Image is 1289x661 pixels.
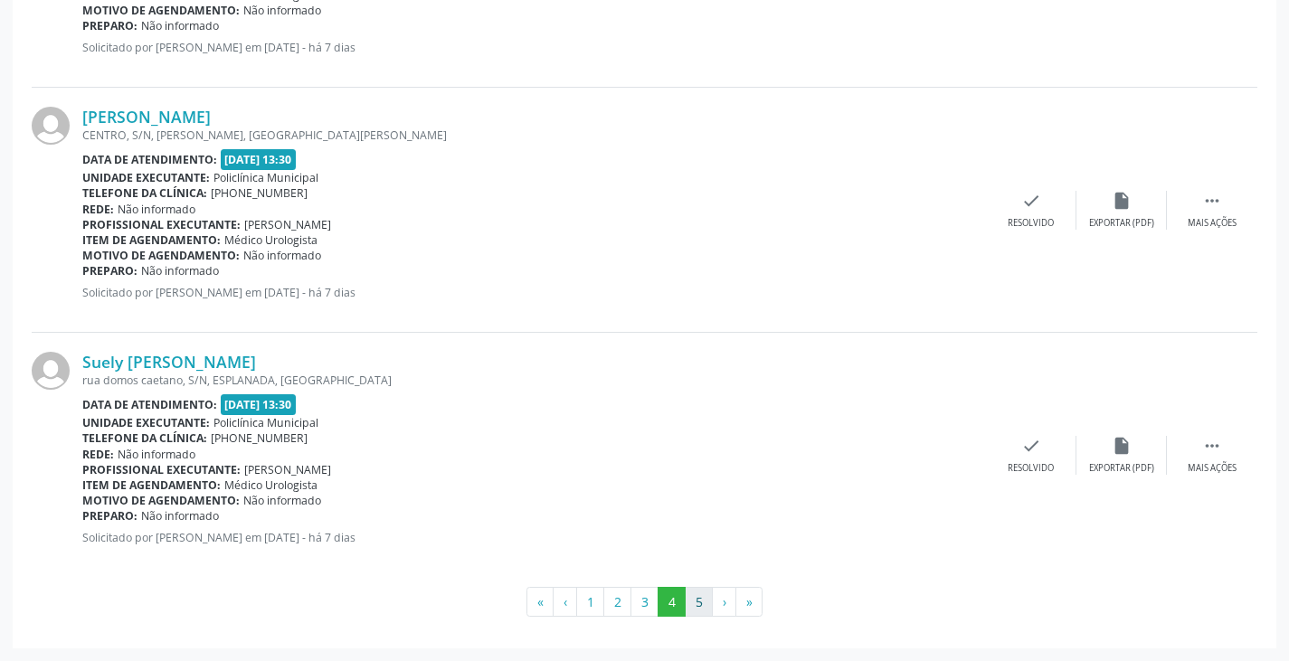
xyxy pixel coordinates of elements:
[32,587,1257,618] ul: Pagination
[1188,462,1237,475] div: Mais ações
[32,107,70,145] img: img
[224,477,318,493] span: Médico Urologista
[82,18,137,33] b: Preparo:
[118,447,195,462] span: Não informado
[1008,217,1054,230] div: Resolvido
[82,477,221,493] b: Item de agendamento:
[1089,462,1154,475] div: Exportar (PDF)
[576,587,604,618] button: Go to page 1
[1008,462,1054,475] div: Resolvido
[243,3,321,18] span: Não informado
[213,415,318,430] span: Policlínica Municipal
[735,587,763,618] button: Go to last page
[221,149,297,170] span: [DATE] 13:30
[243,493,321,508] span: Não informado
[82,285,986,300] p: Solicitado por [PERSON_NAME] em [DATE] - há 7 dias
[553,587,577,618] button: Go to previous page
[82,352,256,372] a: Suely [PERSON_NAME]
[526,587,554,618] button: Go to first page
[1202,191,1222,211] i: 
[658,587,686,618] button: Go to page 4
[82,127,986,143] div: CENTRO, S/N, [PERSON_NAME], [GEOGRAPHIC_DATA][PERSON_NAME]
[82,152,217,167] b: Data de atendimento:
[141,508,219,524] span: Não informado
[1112,191,1132,211] i: insert_drive_file
[82,248,240,263] b: Motivo de agendamento:
[82,170,210,185] b: Unidade executante:
[244,462,331,477] span: [PERSON_NAME]
[685,587,713,618] button: Go to page 5
[82,107,211,127] a: [PERSON_NAME]
[243,248,321,263] span: Não informado
[244,217,331,232] span: [PERSON_NAME]
[1202,436,1222,456] i: 
[82,397,217,412] b: Data de atendimento:
[82,430,207,446] b: Telefone da clínica:
[211,185,308,201] span: [PHONE_NUMBER]
[82,373,986,388] div: rua domos caetano, S/N, ESPLANADA, [GEOGRAPHIC_DATA]
[82,40,986,55] p: Solicitado por [PERSON_NAME] em [DATE] - há 7 dias
[82,462,241,477] b: Profissional executante:
[118,202,195,217] span: Não informado
[630,587,659,618] button: Go to page 3
[82,185,207,201] b: Telefone da clínica:
[82,263,137,279] b: Preparo:
[82,3,240,18] b: Motivo de agendamento:
[82,493,240,508] b: Motivo de agendamento:
[224,232,318,248] span: Médico Urologista
[82,232,221,248] b: Item de agendamento:
[82,447,114,462] b: Rede:
[82,202,114,217] b: Rede:
[141,18,219,33] span: Não informado
[82,508,137,524] b: Preparo:
[32,352,70,390] img: img
[1021,191,1041,211] i: check
[1112,436,1132,456] i: insert_drive_file
[82,530,986,545] p: Solicitado por [PERSON_NAME] em [DATE] - há 7 dias
[82,415,210,430] b: Unidade executante:
[141,263,219,279] span: Não informado
[211,430,308,446] span: [PHONE_NUMBER]
[603,587,631,618] button: Go to page 2
[213,170,318,185] span: Policlínica Municipal
[82,217,241,232] b: Profissional executante:
[1188,217,1237,230] div: Mais ações
[712,587,736,618] button: Go to next page
[221,394,297,415] span: [DATE] 13:30
[1089,217,1154,230] div: Exportar (PDF)
[1021,436,1041,456] i: check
